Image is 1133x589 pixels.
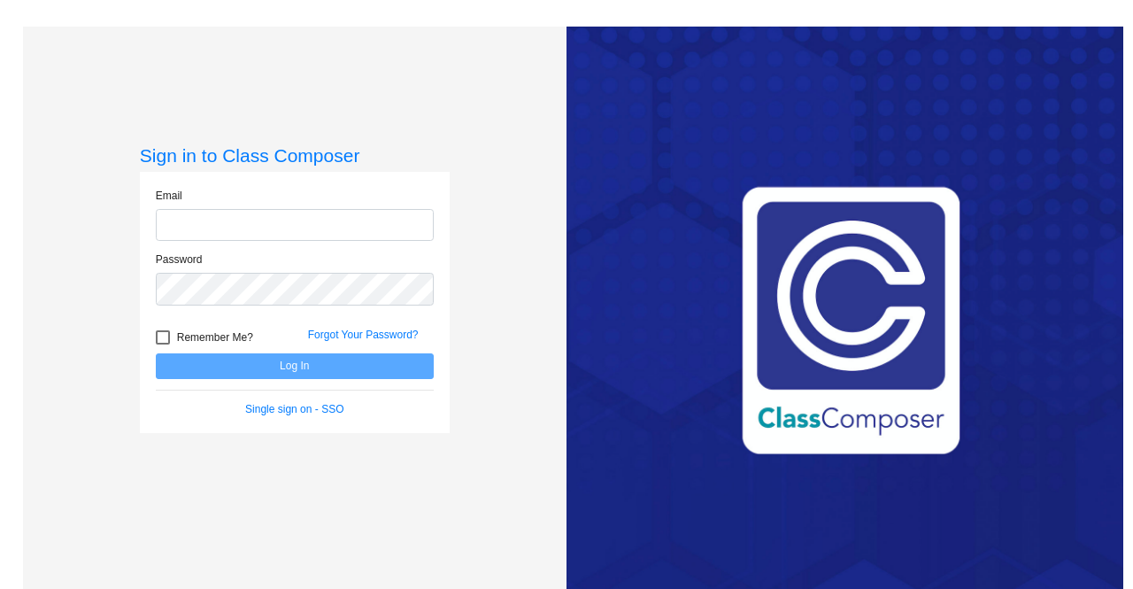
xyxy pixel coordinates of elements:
[245,403,343,415] a: Single sign on - SSO
[177,327,253,348] span: Remember Me?
[156,353,434,379] button: Log In
[308,329,419,341] a: Forgot Your Password?
[156,188,182,204] label: Email
[140,144,450,167] h3: Sign in to Class Composer
[156,252,203,267] label: Password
